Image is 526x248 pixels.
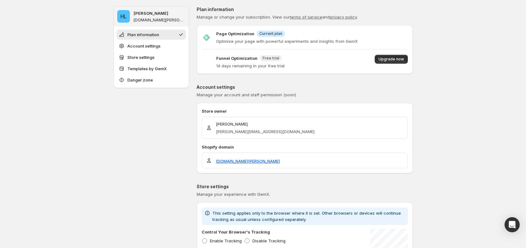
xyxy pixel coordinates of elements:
p: [PERSON_NAME] [216,121,315,127]
span: Danger zone [127,77,153,83]
p: 14 days remaining in your free trial [216,63,285,69]
button: Plan information [117,30,186,40]
p: Store settings [197,183,413,190]
span: Current plan [259,31,282,36]
span: Hugh Le [117,10,130,23]
p: Funnel Optimization [216,55,257,61]
a: terms of service [290,14,322,20]
span: Enable Tracking [210,238,242,243]
button: Templates by GemX [117,64,186,74]
span: Manage or change your subscription. View our and . [197,14,358,20]
button: Account settings [117,41,186,51]
button: Upgrade now [375,55,408,64]
span: Manage your experience with GemX. [197,192,270,197]
p: [PERSON_NAME][EMAIL_ADDRESS][DOMAIN_NAME] [216,128,315,135]
p: Store owner [202,108,408,114]
span: Manage your account and staff permission (soon). [197,92,297,97]
p: Optimize your page with powerful experiments and insights from GemX [216,38,358,44]
span: Plan information [127,31,159,38]
span: Disable Tracking [252,238,286,243]
p: Shopify domain [202,144,408,150]
span: Templates by GemX [127,65,167,72]
a: privacy policy [330,14,357,20]
span: Free trial [263,56,279,61]
button: Store settings [117,52,186,62]
span: This setting applies only to the browser where it is set. Other browsers or devices will continue... [212,211,401,222]
p: Account settings [197,84,413,90]
div: Open Intercom Messenger [505,217,520,232]
span: Account settings [127,43,160,49]
span: Upgrade now [379,57,404,62]
button: Danger zone [117,75,186,85]
text: HL [120,13,127,20]
p: Control Your Browser's Tracking [202,229,270,235]
a: [DOMAIN_NAME][PERSON_NAME] [216,158,280,164]
img: Page Optimization [202,33,211,42]
p: [PERSON_NAME] [134,10,168,16]
span: Store settings [127,54,154,60]
p: Plan information [197,6,413,13]
p: [DOMAIN_NAME][PERSON_NAME] [134,18,185,23]
p: Page Optimization [216,31,254,37]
